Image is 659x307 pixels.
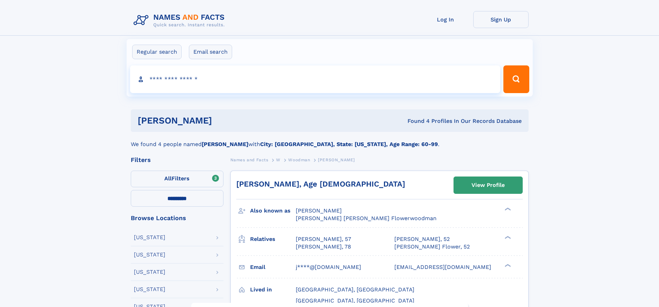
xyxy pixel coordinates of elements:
[134,287,165,292] div: [US_STATE]
[250,261,296,273] h3: Email
[394,235,450,243] a: [PERSON_NAME], 52
[134,269,165,275] div: [US_STATE]
[296,243,351,251] a: [PERSON_NAME], 78
[296,207,342,214] span: [PERSON_NAME]
[189,45,232,59] label: Email search
[310,117,522,125] div: Found 4 Profiles In Our Records Database
[472,177,505,193] div: View Profile
[250,205,296,217] h3: Also known as
[296,286,414,293] span: [GEOGRAPHIC_DATA], [GEOGRAPHIC_DATA]
[288,157,310,162] span: Woodman
[138,116,310,125] h1: [PERSON_NAME]
[318,157,355,162] span: [PERSON_NAME]
[454,177,522,193] a: View Profile
[250,233,296,245] h3: Relatives
[202,141,248,147] b: [PERSON_NAME]
[503,235,511,240] div: ❯
[131,11,230,30] img: Logo Names and Facts
[394,264,491,270] span: [EMAIL_ADDRESS][DOMAIN_NAME]
[503,65,529,93] button: Search Button
[296,235,351,243] a: [PERSON_NAME], 57
[276,155,281,164] a: W
[296,215,437,222] span: [PERSON_NAME] [PERSON_NAME] Flowerwoodman
[131,132,529,148] div: We found 4 people named with .
[503,263,511,268] div: ❯
[131,215,223,221] div: Browse Locations
[130,65,501,93] input: search input
[250,284,296,296] h3: Lived in
[296,297,414,304] span: [GEOGRAPHIC_DATA], [GEOGRAPHIC_DATA]
[473,11,529,28] a: Sign Up
[236,180,405,188] a: [PERSON_NAME], Age [DEMOGRAPHIC_DATA]
[288,155,310,164] a: Woodman
[418,11,473,28] a: Log In
[132,45,182,59] label: Regular search
[394,243,470,251] a: [PERSON_NAME] Flower, 52
[134,235,165,240] div: [US_STATE]
[260,141,438,147] b: City: [GEOGRAPHIC_DATA], State: [US_STATE], Age Range: 60-99
[276,157,281,162] span: W
[230,155,268,164] a: Names and Facts
[503,207,511,211] div: ❯
[131,171,223,187] label: Filters
[131,157,223,163] div: Filters
[134,252,165,258] div: [US_STATE]
[164,175,172,182] span: All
